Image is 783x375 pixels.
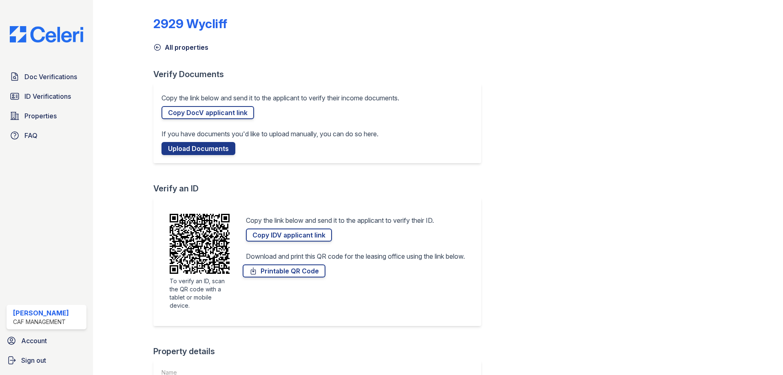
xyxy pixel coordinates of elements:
div: Property details [153,346,488,357]
a: All properties [153,42,208,52]
a: FAQ [7,127,86,144]
span: Doc Verifications [24,72,77,82]
span: ID Verifications [24,91,71,101]
span: Account [21,336,47,346]
a: Copy DocV applicant link [161,106,254,119]
div: To verify an ID, scan the QR code with a tablet or mobile device. [170,277,230,310]
span: Sign out [21,355,46,365]
a: ID Verifications [7,88,86,104]
span: FAQ [24,131,38,140]
a: Account [3,333,90,349]
a: Sign out [3,352,90,368]
p: Download and print this QR code for the leasing office using the link below. [246,251,465,261]
a: Properties [7,108,86,124]
a: Doc Verifications [7,69,86,85]
div: [PERSON_NAME] [13,308,69,318]
a: Copy IDV applicant link [246,229,332,242]
p: Copy the link below and send it to the applicant to verify their income documents. [161,93,399,103]
div: Verify Documents [153,69,488,80]
div: CAF Management [13,318,69,326]
a: Printable QR Code [243,264,325,277]
a: Upload Documents [161,142,235,155]
span: Properties [24,111,57,121]
div: 2929 Wycliff [153,16,227,31]
p: If you have documents you'd like to upload manually, you can do so here. [161,129,378,139]
div: Verify an ID [153,183,488,194]
img: CE_Logo_Blue-a8612792a0a2168367f1c8372b55b34899dd931a85d93a1a3d3e32e68fde9ad4.png [3,26,90,42]
p: Copy the link below and send it to the applicant to verify their ID. [246,215,434,225]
